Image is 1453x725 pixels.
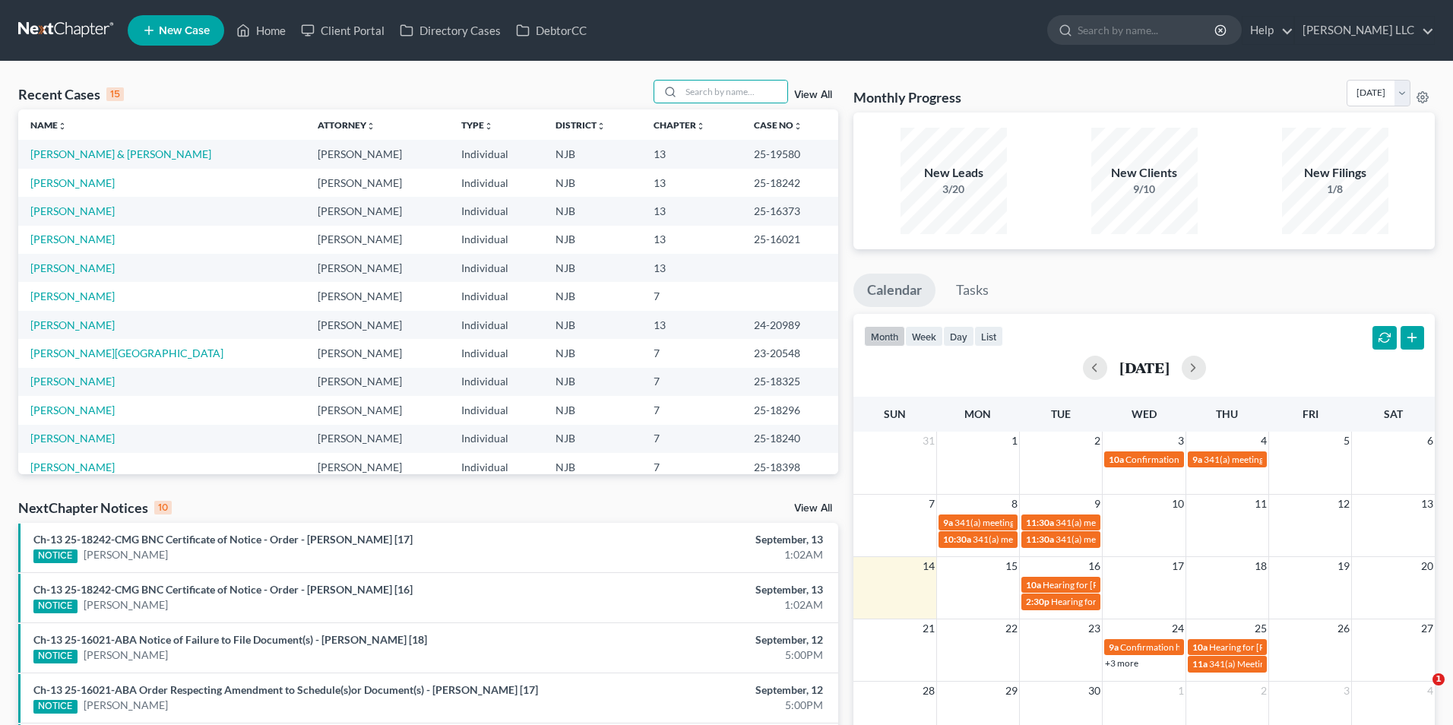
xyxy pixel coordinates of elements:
a: [PERSON_NAME][GEOGRAPHIC_DATA] [30,347,223,359]
td: 25-18242 [742,169,838,197]
td: Individual [449,311,543,339]
div: 1:02AM [570,597,823,613]
span: Tue [1051,407,1071,420]
span: 10a [1026,579,1041,590]
span: Hearing for [PERSON_NAME] [1043,579,1161,590]
span: 4 [1259,432,1268,450]
span: 9a [1109,641,1119,653]
span: 17 [1170,557,1186,575]
a: Home [229,17,293,44]
a: [PERSON_NAME] [30,176,115,189]
span: Sat [1384,407,1403,420]
div: 15 [106,87,124,101]
td: 13 [641,254,742,282]
td: NJB [543,169,641,197]
span: 3 [1342,682,1351,700]
span: 11:30a [1026,517,1054,528]
span: 11 [1253,495,1268,513]
span: 27 [1420,619,1435,638]
td: [PERSON_NAME] [305,169,449,197]
a: Chapterunfold_more [654,119,705,131]
span: 9 [1093,495,1102,513]
a: View All [794,503,832,514]
a: [PERSON_NAME] & [PERSON_NAME] [30,147,211,160]
span: 11:30a [1026,533,1054,545]
span: 2:30p [1026,596,1049,607]
td: Individual [449,282,543,310]
td: NJB [543,140,641,168]
a: [PERSON_NAME] [30,204,115,217]
span: 1 [1010,432,1019,450]
span: Hearing for [PERSON_NAME] [1209,641,1328,653]
span: 10 [1170,495,1186,513]
td: 7 [641,282,742,310]
button: day [943,326,974,347]
a: DebtorCC [508,17,594,44]
i: unfold_more [366,122,375,131]
div: New Filings [1282,164,1388,182]
span: 20 [1420,557,1435,575]
span: Confirmation hearing for [PERSON_NAME] [1120,641,1293,653]
span: Wed [1132,407,1157,420]
span: 9a [1192,454,1202,465]
div: 5:00PM [570,647,823,663]
div: Recent Cases [18,85,124,103]
div: NOTICE [33,549,78,563]
span: 2 [1259,682,1268,700]
span: 12 [1336,495,1351,513]
td: [PERSON_NAME] [305,254,449,282]
span: 13 [1420,495,1435,513]
a: Case Nounfold_more [754,119,802,131]
input: Search by name... [681,81,787,103]
div: September, 12 [570,682,823,698]
a: Districtunfold_more [556,119,606,131]
a: Ch-13 25-18242-CMG BNC Certificate of Notice - Order - [PERSON_NAME] [17] [33,533,413,546]
div: 5:00PM [570,698,823,713]
a: Ch-13 25-16021-ABA Order Respecting Amendment to Schedule(s)or Document(s) - [PERSON_NAME] [17] [33,683,538,696]
a: [PERSON_NAME] [30,318,115,331]
span: 341(a) meeting for [PERSON_NAME] [1056,533,1202,545]
td: Individual [449,368,543,396]
span: Fri [1303,407,1318,420]
td: NJB [543,254,641,282]
td: Individual [449,169,543,197]
td: [PERSON_NAME] [305,396,449,424]
td: Individual [449,425,543,453]
div: 9/10 [1091,182,1198,197]
span: 9a [943,517,953,528]
span: 26 [1336,619,1351,638]
span: 24 [1170,619,1186,638]
td: NJB [543,339,641,367]
span: 21 [921,619,936,638]
td: 13 [641,169,742,197]
td: 13 [641,311,742,339]
td: 7 [641,425,742,453]
h3: Monthly Progress [853,88,961,106]
td: Individual [449,339,543,367]
td: 25-16021 [742,226,838,254]
div: NOTICE [33,700,78,714]
div: New Leads [901,164,1007,182]
td: Individual [449,453,543,481]
iframe: Intercom live chat [1401,673,1438,710]
button: week [905,326,943,347]
i: unfold_more [696,122,705,131]
td: [PERSON_NAME] [305,197,449,225]
span: 10:30a [943,533,971,545]
a: Typeunfold_more [461,119,493,131]
button: list [974,326,1003,347]
button: month [864,326,905,347]
td: 13 [641,140,742,168]
span: 22 [1004,619,1019,638]
span: 25 [1253,619,1268,638]
td: NJB [543,396,641,424]
td: Individual [449,140,543,168]
span: Mon [964,407,991,420]
input: Search by name... [1078,16,1217,44]
span: 5 [1342,432,1351,450]
div: 1/8 [1282,182,1388,197]
span: 23 [1087,619,1102,638]
div: 10 [154,501,172,514]
td: Individual [449,396,543,424]
a: +3 more [1105,657,1138,669]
